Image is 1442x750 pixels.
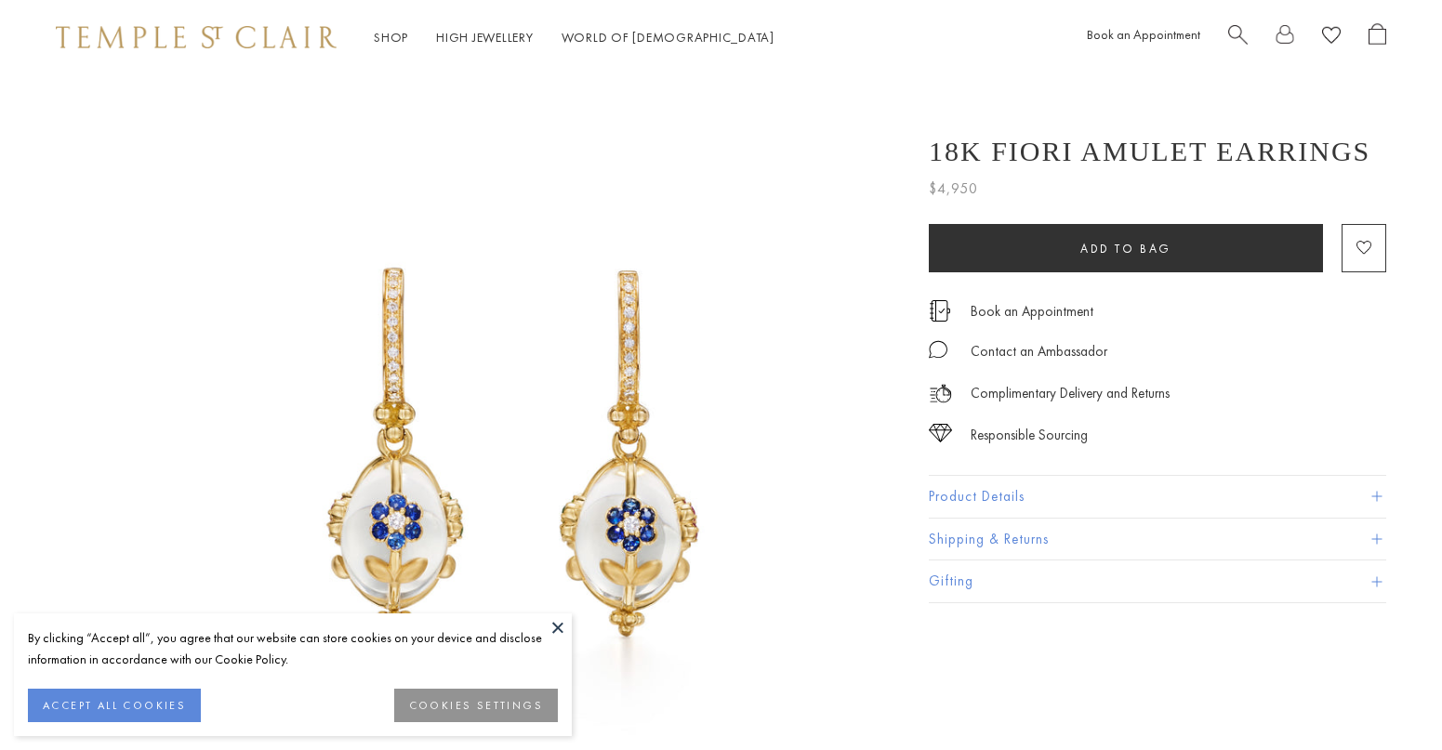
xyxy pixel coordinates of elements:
[929,476,1386,518] button: Product Details
[562,29,774,46] a: World of [DEMOGRAPHIC_DATA]World of [DEMOGRAPHIC_DATA]
[1322,23,1341,52] a: View Wishlist
[929,519,1386,560] button: Shipping & Returns
[929,424,952,442] img: icon_sourcing.svg
[56,26,337,48] img: Temple St. Clair
[1228,23,1248,52] a: Search
[374,26,774,49] nav: Main navigation
[1349,663,1423,731] iframe: Gorgias live chat messenger
[971,301,1093,322] a: Book an Appointment
[929,177,978,201] span: $4,950
[1369,23,1386,52] a: Open Shopping Bag
[929,300,951,322] img: icon_appointment.svg
[929,224,1323,272] button: Add to bag
[28,627,558,670] div: By clicking “Accept all”, you agree that our website can store cookies on your device and disclos...
[971,340,1107,363] div: Contact an Ambassador
[929,340,947,359] img: MessageIcon-01_2.svg
[394,689,558,722] button: COOKIES SETTINGS
[971,424,1088,447] div: Responsible Sourcing
[374,29,408,46] a: ShopShop
[436,29,534,46] a: High JewelleryHigh Jewellery
[1080,241,1171,257] span: Add to bag
[1087,26,1200,43] a: Book an Appointment
[929,382,952,405] img: icon_delivery.svg
[929,560,1386,602] button: Gifting
[971,382,1170,405] p: Complimentary Delivery and Returns
[28,689,201,722] button: ACCEPT ALL COOKIES
[929,136,1370,167] h1: 18K Fiori Amulet Earrings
